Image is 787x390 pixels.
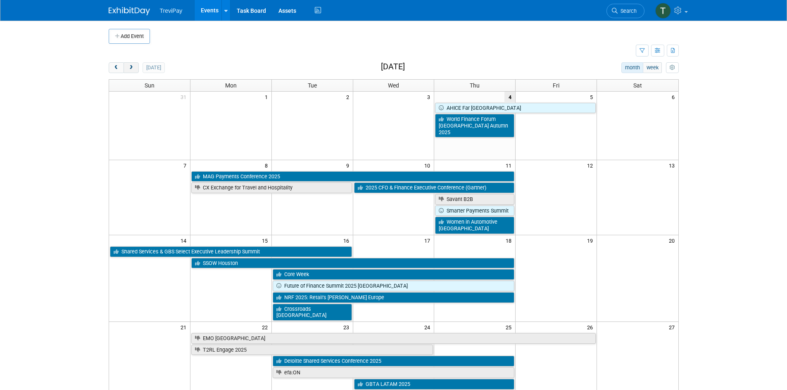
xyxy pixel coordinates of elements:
[124,62,139,73] button: next
[586,160,597,170] span: 12
[671,92,678,102] span: 6
[342,235,353,246] span: 16
[423,235,434,246] span: 17
[505,160,515,170] span: 11
[145,82,155,89] span: Sun
[273,304,352,321] a: Crossroads [GEOGRAPHIC_DATA]
[273,281,515,291] a: Future of Finance Summit 2025 [GEOGRAPHIC_DATA]
[423,160,434,170] span: 10
[109,62,124,73] button: prev
[273,356,515,366] a: Deloitte Shared Services Conference 2025
[435,103,596,113] a: AHICE Far [GEOGRAPHIC_DATA]
[354,182,515,193] a: 2025 CFO & Finance Executive Conference (Gartner)
[345,160,353,170] span: 9
[109,29,150,44] button: Add Event
[183,160,190,170] span: 7
[345,92,353,102] span: 2
[435,114,514,137] a: World Finance Forum [GEOGRAPHIC_DATA] Autumn 2025
[264,160,271,170] span: 8
[191,171,514,182] a: MAG Payments Conference 2025
[273,292,515,303] a: NRF 2025: Retail’s [PERSON_NAME] Europe
[666,62,678,73] button: myCustomButton
[308,82,317,89] span: Tue
[191,182,352,193] a: CX Exchange for Travel and Hospitality
[470,82,480,89] span: Thu
[143,62,164,73] button: [DATE]
[435,217,514,234] a: Women in Automotive [GEOGRAPHIC_DATA]
[191,333,596,344] a: EMO [GEOGRAPHIC_DATA]
[191,345,433,355] a: T2RL Engage 2025
[388,82,399,89] span: Wed
[273,269,515,280] a: Core Week
[505,322,515,332] span: 25
[504,92,515,102] span: 4
[606,4,644,18] a: Search
[668,322,678,332] span: 27
[618,8,637,14] span: Search
[381,62,405,71] h2: [DATE]
[160,7,183,14] span: TreviPay
[505,235,515,246] span: 18
[180,322,190,332] span: 21
[354,379,515,390] a: GBTA LATAM 2025
[589,92,597,102] span: 5
[643,62,662,73] button: week
[273,367,515,378] a: efa:ON
[342,322,353,332] span: 23
[633,82,642,89] span: Sat
[180,235,190,246] span: 14
[423,322,434,332] span: 24
[655,3,671,19] img: Tara DePaepe
[435,206,514,216] a: Smarter Payments Summit
[261,322,271,332] span: 22
[586,235,597,246] span: 19
[261,235,271,246] span: 15
[426,92,434,102] span: 3
[191,258,514,269] a: SSOW Houston
[110,246,352,257] a: Shared Services & GBS Select Executive Leadership Summit
[264,92,271,102] span: 1
[553,82,559,89] span: Fri
[225,82,237,89] span: Mon
[670,65,675,71] i: Personalize Calendar
[586,322,597,332] span: 26
[668,160,678,170] span: 13
[109,7,150,15] img: ExhibitDay
[435,194,514,205] a: Savant B2B
[621,62,643,73] button: month
[180,92,190,102] span: 31
[668,235,678,246] span: 20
